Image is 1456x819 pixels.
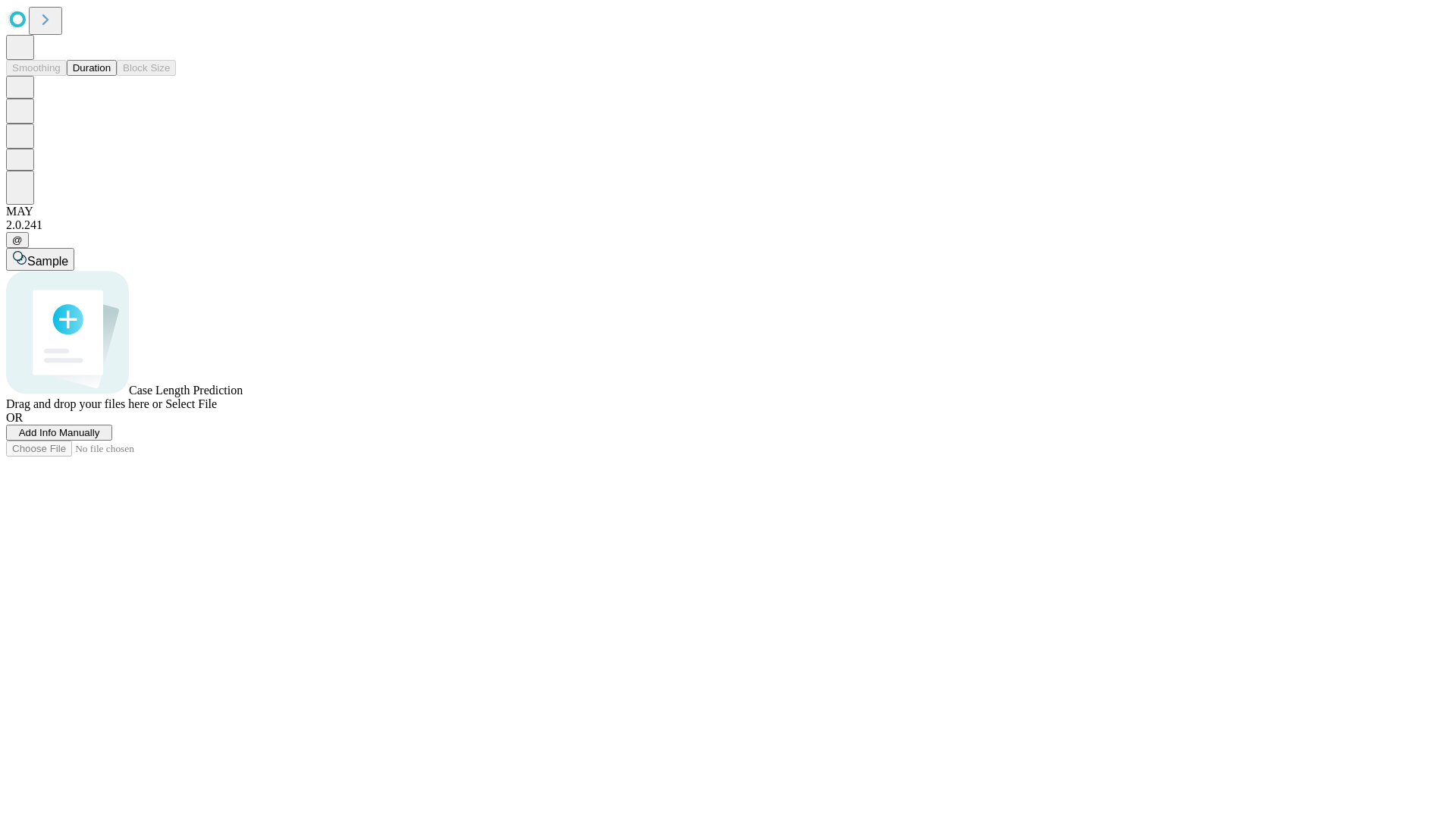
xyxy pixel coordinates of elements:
[6,218,1450,232] div: 2.0.241
[19,427,100,438] span: Add Info Manually
[27,255,68,268] span: Sample
[12,234,23,246] span: @
[6,397,162,410] span: Drag and drop your files here or
[6,248,74,271] button: Sample
[6,425,112,441] button: Add Info Manually
[67,60,117,76] button: Duration
[6,205,1450,218] div: MAY
[6,232,29,248] button: @
[6,60,67,76] button: Smoothing
[165,397,217,410] span: Select File
[129,384,243,397] span: Case Length Prediction
[117,60,176,76] button: Block Size
[6,411,23,424] span: OR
